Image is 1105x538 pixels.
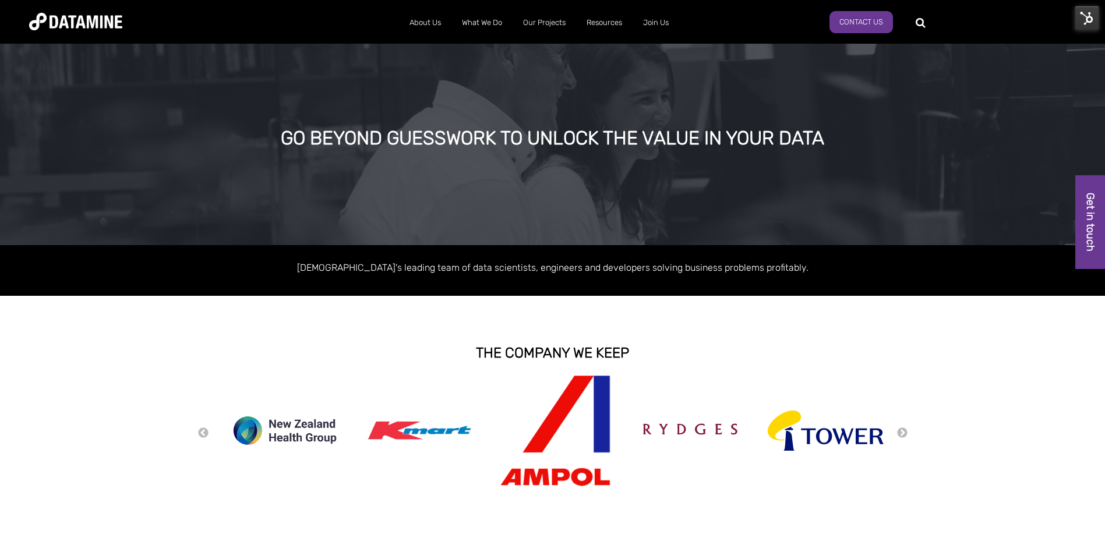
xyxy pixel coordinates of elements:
[476,345,629,361] strong: THE COMPANY WE KEEP
[896,427,908,440] button: Next
[767,409,884,452] img: tower
[362,395,478,465] img: Kmart logo
[451,8,513,38] a: What We Do
[125,128,979,149] div: GO BEYOND GUESSWORK TO UNLOCK THE VALUE IN YOUR DATA
[513,8,576,38] a: Our Projects
[1075,175,1105,269] a: Get in touch
[1075,6,1099,30] img: HubSpot Tools Menu Toggle
[633,8,679,38] a: Join Us
[221,260,885,275] p: [DEMOGRAPHIC_DATA]'s leading team of data scientists, engineers and developers solving business p...
[829,11,893,33] a: Contact Us
[29,13,122,30] img: Datamine
[399,8,451,38] a: About Us
[576,8,633,38] a: Resources
[197,427,209,440] button: Previous
[632,407,749,454] img: ridges
[227,410,343,452] img: new zealand health group
[497,375,613,486] img: ampol-Jun-19-2025-04-02-43-2823-AM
